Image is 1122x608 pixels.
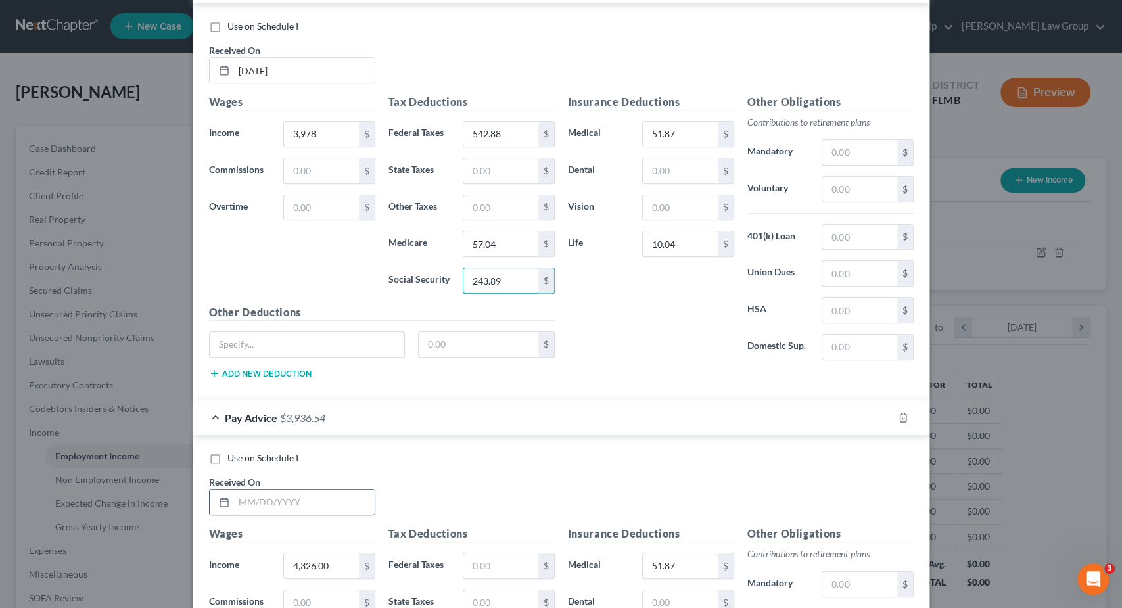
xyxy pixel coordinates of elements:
[538,332,554,357] div: $
[741,224,816,250] label: 401(k) Loan
[209,45,260,56] span: Received On
[822,140,897,165] input: 0.00
[897,572,913,597] div: $
[209,304,555,321] h5: Other Deductions
[643,195,717,220] input: 0.00
[419,332,538,357] input: 0.00
[388,94,555,110] h5: Tax Deductions
[643,158,717,183] input: 0.00
[463,231,538,256] input: 0.00
[463,553,538,578] input: 0.00
[359,553,375,578] div: $
[284,195,358,220] input: 0.00
[382,231,457,257] label: Medicare
[643,553,717,578] input: 0.00
[463,158,538,183] input: 0.00
[225,411,277,424] span: Pay Advice
[741,334,816,360] label: Domestic Sup.
[747,116,914,129] p: Contributions to retirement plans
[463,195,538,220] input: 0.00
[718,231,734,256] div: $
[359,122,375,147] div: $
[561,553,636,579] label: Medical
[561,195,636,221] label: Vision
[561,158,636,184] label: Dental
[538,122,554,147] div: $
[280,411,325,424] span: $3,936.54
[284,553,358,578] input: 0.00
[202,158,277,184] label: Commissions
[202,195,277,221] label: Overtime
[568,94,734,110] h5: Insurance Deductions
[741,260,816,287] label: Union Dues
[561,121,636,147] label: Medical
[741,139,816,166] label: Mandatory
[897,335,913,360] div: $
[388,526,555,542] h5: Tax Deductions
[538,158,554,183] div: $
[747,526,914,542] h5: Other Obligations
[718,553,734,578] div: $
[209,477,260,488] span: Received On
[897,140,913,165] div: $
[382,268,457,294] label: Social Security
[209,559,239,570] span: Income
[359,195,375,220] div: $
[234,58,375,83] input: MM/DD/YYYY
[382,553,457,579] label: Federal Taxes
[568,526,734,542] h5: Insurance Deductions
[741,571,816,597] label: Mandatory
[284,122,358,147] input: 0.00
[822,261,897,286] input: 0.00
[463,268,538,293] input: 0.00
[227,20,298,32] span: Use on Schedule I
[209,526,375,542] h5: Wages
[538,195,554,220] div: $
[561,231,636,257] label: Life
[822,572,897,597] input: 0.00
[382,195,457,221] label: Other Taxes
[747,548,914,561] p: Contributions to retirement plans
[822,298,897,323] input: 0.00
[227,452,298,463] span: Use on Schedule I
[718,158,734,183] div: $
[718,122,734,147] div: $
[463,122,538,147] input: 0.00
[1104,563,1115,574] span: 3
[210,332,405,357] input: Specify...
[718,195,734,220] div: $
[822,177,897,202] input: 0.00
[1077,563,1109,595] iframe: Intercom live chat
[747,94,914,110] h5: Other Obligations
[741,297,816,323] label: HSA
[359,158,375,183] div: $
[209,368,312,379] button: Add new deduction
[897,261,913,286] div: $
[234,490,375,515] input: MM/DD/YYYY
[643,231,717,256] input: 0.00
[897,225,913,250] div: $
[209,127,239,138] span: Income
[643,122,717,147] input: 0.00
[822,225,897,250] input: 0.00
[538,268,554,293] div: $
[538,231,554,256] div: $
[284,158,358,183] input: 0.00
[209,94,375,110] h5: Wages
[822,335,897,360] input: 0.00
[897,177,913,202] div: $
[741,176,816,202] label: Voluntary
[382,158,457,184] label: State Taxes
[897,298,913,323] div: $
[382,121,457,147] label: Federal Taxes
[538,553,554,578] div: $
